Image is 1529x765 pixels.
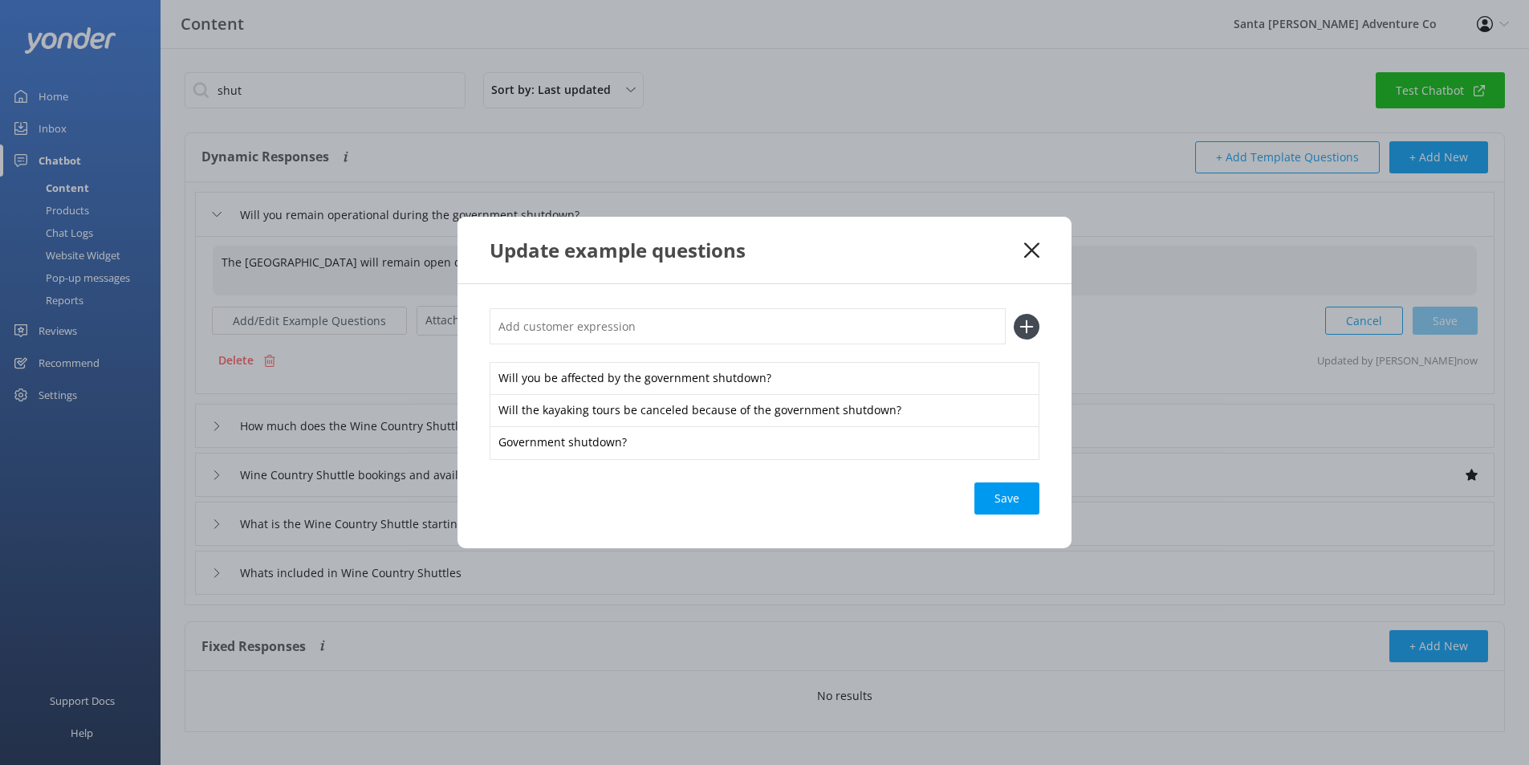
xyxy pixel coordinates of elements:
[490,308,1006,344] input: Add customer expression
[490,426,1039,460] div: Government shutdown?
[490,237,1024,263] div: Update example questions
[490,362,1039,396] div: Will you be affected by the government shutdown?
[1024,242,1039,258] button: Close
[974,482,1039,515] button: Save
[490,394,1039,428] div: Will the kayaking tours be canceled because of the government shutdown?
